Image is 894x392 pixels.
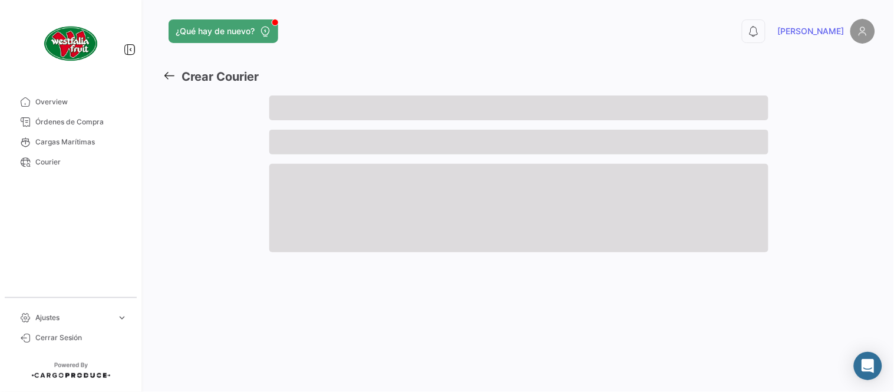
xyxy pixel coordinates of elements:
[169,19,278,43] button: ¿Qué hay de nuevo?
[35,137,127,147] span: Cargas Marítimas
[9,152,132,172] a: Courier
[35,157,127,167] span: Courier
[9,132,132,152] a: Cargas Marítimas
[35,97,127,107] span: Overview
[176,25,255,37] span: ¿Qué hay de nuevo?
[117,312,127,323] span: expand_more
[9,112,132,132] a: Órdenes de Compra
[35,312,112,323] span: Ajustes
[182,68,259,85] h3: Crear Courier
[850,19,875,44] img: placeholder-user.png
[778,25,844,37] span: [PERSON_NAME]
[854,352,882,380] div: Abrir Intercom Messenger
[9,92,132,112] a: Overview
[35,117,127,127] span: Órdenes de Compra
[41,14,100,73] img: client-50.png
[35,332,127,343] span: Cerrar Sesión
